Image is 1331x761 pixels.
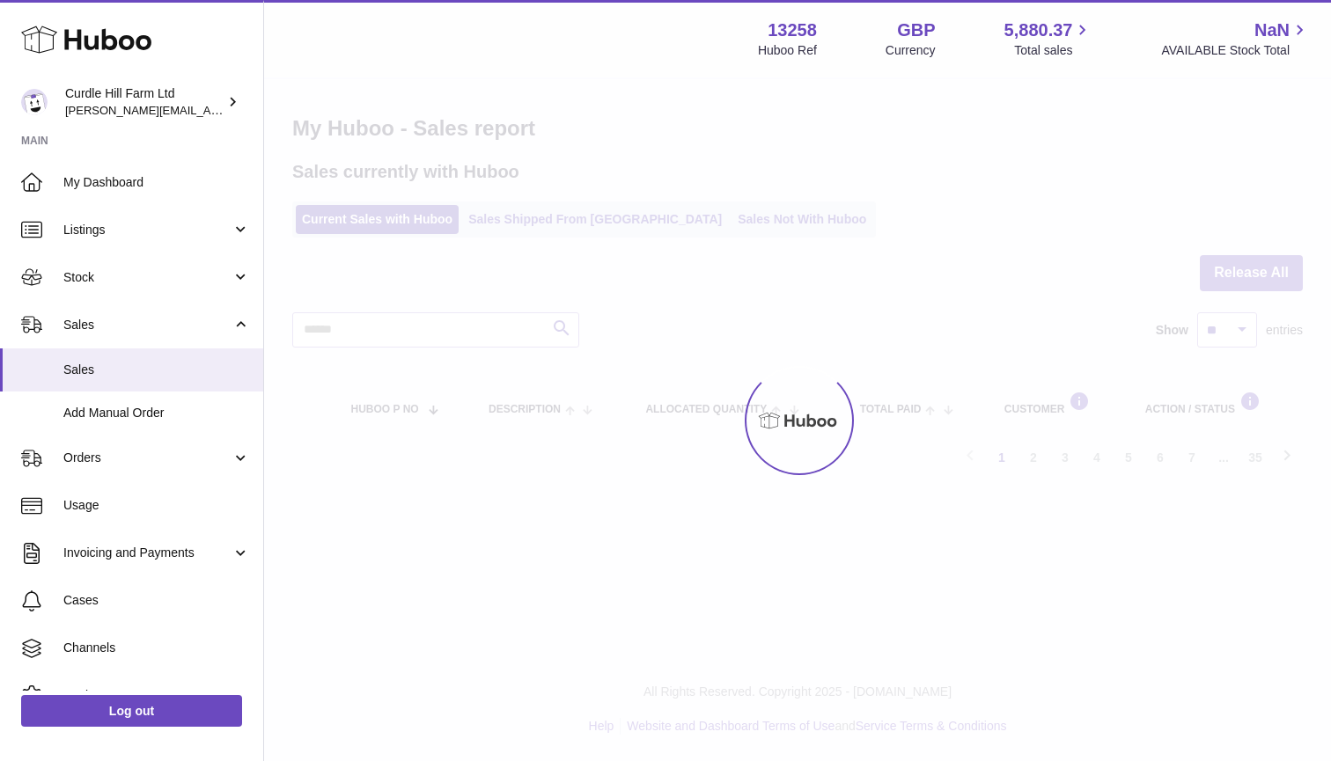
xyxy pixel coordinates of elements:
span: [PERSON_NAME][EMAIL_ADDRESS][DOMAIN_NAME] [65,103,353,117]
strong: GBP [897,18,935,42]
span: Channels [63,640,250,656]
a: 5,880.37 Total sales [1004,18,1093,59]
span: Settings [63,687,250,704]
span: Sales [63,362,250,378]
span: Orders [63,450,232,466]
span: My Dashboard [63,174,250,191]
a: Log out [21,695,242,727]
a: NaN AVAILABLE Stock Total [1161,18,1310,59]
span: NaN [1254,18,1290,42]
span: Usage [63,497,250,514]
div: Curdle Hill Farm Ltd [65,85,224,119]
span: Stock [63,269,232,286]
span: 5,880.37 [1004,18,1073,42]
strong: 13258 [768,18,817,42]
span: Total sales [1014,42,1092,59]
span: AVAILABLE Stock Total [1161,42,1310,59]
div: Huboo Ref [758,42,817,59]
span: Listings [63,222,232,238]
span: Sales [63,317,232,333]
span: Cases [63,592,250,609]
img: charlotte@diddlysquatfarmshop.com [21,89,48,115]
span: Invoicing and Payments [63,545,232,561]
span: Add Manual Order [63,405,250,421]
div: Currency [886,42,936,59]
